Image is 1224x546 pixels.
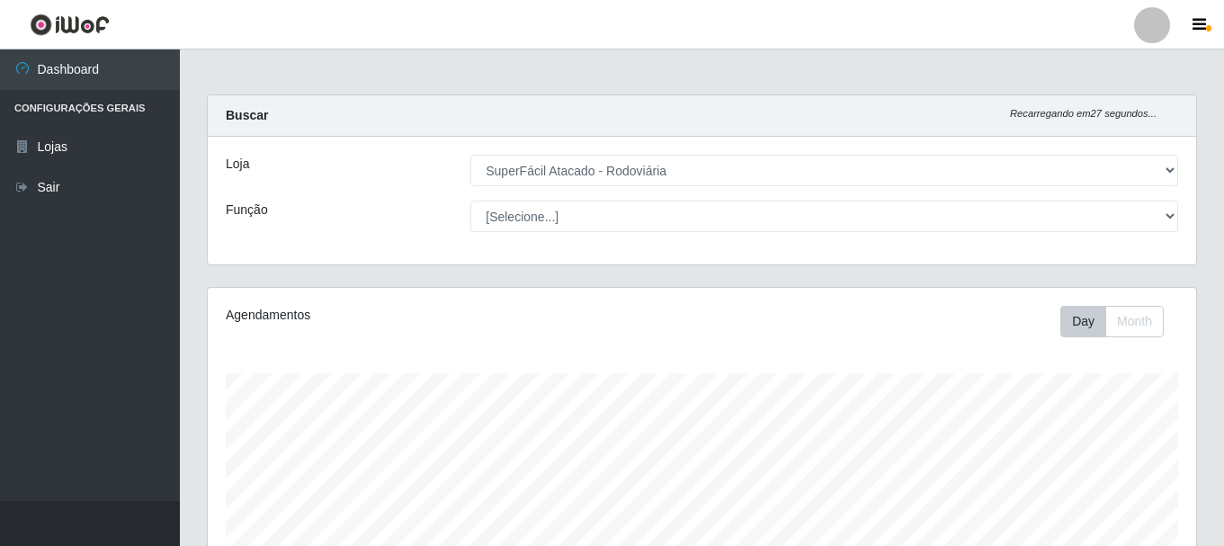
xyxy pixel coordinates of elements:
[226,155,249,174] label: Loja
[1060,306,1178,337] div: Toolbar with button groups
[226,108,268,122] strong: Buscar
[226,201,268,219] label: Função
[30,13,110,36] img: CoreUI Logo
[226,306,607,325] div: Agendamentos
[1060,306,1106,337] button: Day
[1105,306,1164,337] button: Month
[1060,306,1164,337] div: First group
[1010,108,1157,119] i: Recarregando em 27 segundos...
